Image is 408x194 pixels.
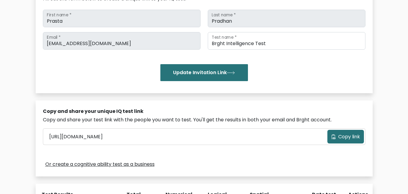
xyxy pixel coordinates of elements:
span: Copy link [338,133,360,140]
div: Copy and share your test link with the people you want to test. You'll get the results in both yo... [43,116,365,123]
input: First name [43,10,201,27]
button: Update Invitation Link [160,64,248,81]
div: Copy and share your unique IQ test link [43,108,365,115]
input: Test name [208,32,365,50]
button: Copy link [327,130,364,143]
a: Or create a cognitive ability test as a business [45,161,155,168]
input: Last name [208,10,365,27]
input: Email [43,32,201,50]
